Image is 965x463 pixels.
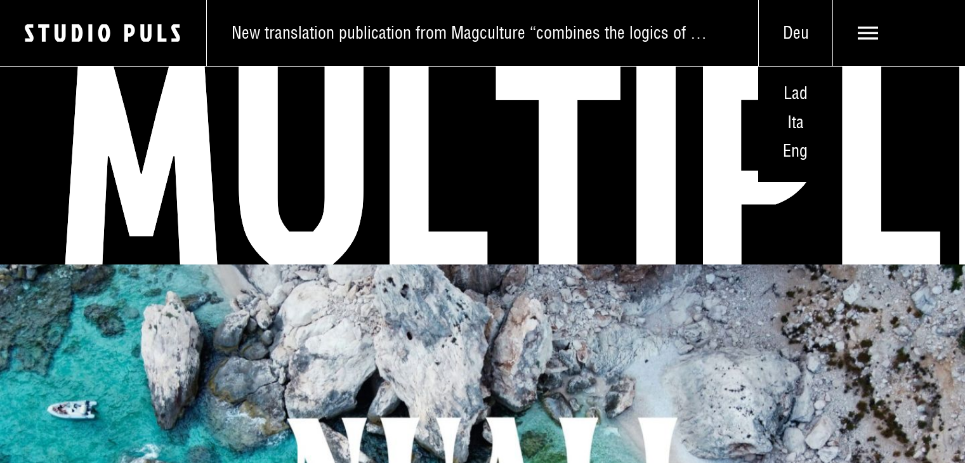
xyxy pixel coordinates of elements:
span: Ita [787,112,804,133]
span: Eng [783,140,808,161]
a: Eng [758,137,832,166]
span: Deu [759,23,832,44]
a: Ita [758,108,832,137]
span: Lad [784,82,808,103]
span: New translation publication from Magculture “combines the logics of newspaper and magazine design” [232,23,710,44]
a: Lad [758,79,832,108]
